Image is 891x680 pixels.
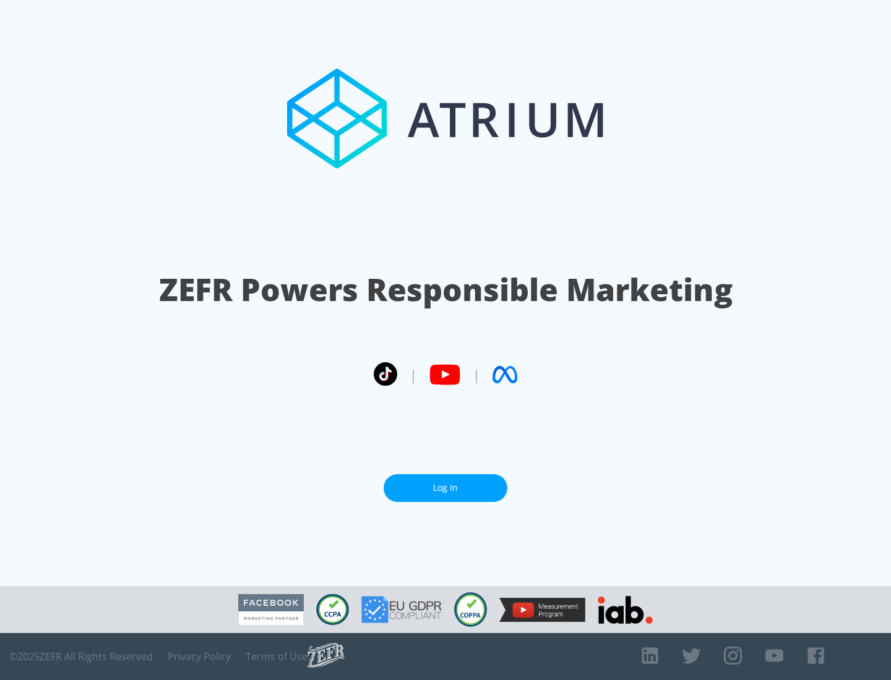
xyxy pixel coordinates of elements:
a: Log In [384,474,507,502]
span: © 2025 ZEFR All Rights Reserved [9,650,153,663]
img: COPPA Compliant [454,592,487,627]
a: Privacy Policy [168,650,231,663]
img: CCPA Compliant [316,594,349,625]
img: IAB [598,596,653,624]
span: | [473,365,480,384]
img: Facebook Marketing Partner [238,594,304,626]
img: GDPR Compliant [361,596,442,623]
img: YouTube Measurement Program [499,598,585,622]
h1: ZEFR Powers Responsible Marketing [159,268,733,311]
a: Terms of Use [246,650,308,663]
span: | [410,365,417,384]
